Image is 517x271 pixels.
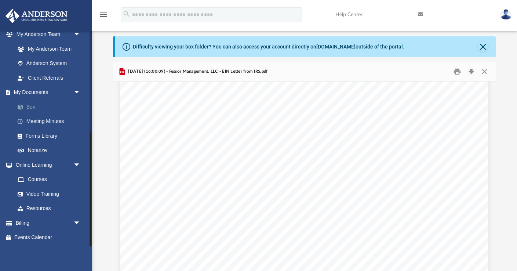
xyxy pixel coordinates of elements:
[478,41,488,52] button: Close
[5,27,88,42] a: My Anderson Teamarrow_drop_down
[5,85,92,100] a: My Documentsarrow_drop_down
[10,100,92,114] a: Box
[10,41,84,56] a: My Anderson Team
[5,158,88,172] a: Online Learningarrow_drop_down
[5,230,92,245] a: Events Calendar
[478,66,491,77] button: Close
[73,216,88,231] span: arrow_drop_down
[10,71,88,85] a: Client Referrals
[10,114,92,129] a: Meeting Minutes
[10,201,88,216] a: Resources
[465,66,478,77] button: Download
[10,143,92,158] a: Notarize
[10,187,84,201] a: Video Training
[500,9,511,20] img: User Pic
[113,82,496,271] div: Document Viewer
[10,172,88,187] a: Courses
[73,27,88,42] span: arrow_drop_down
[113,62,496,271] div: Preview
[99,10,108,19] i: menu
[316,44,356,50] a: [DOMAIN_NAME]
[99,14,108,19] a: menu
[450,66,465,77] button: Print
[133,43,404,51] div: Difficulty viewing your box folder? You can also access your account directly on outside of the p...
[123,10,131,18] i: search
[3,9,70,23] img: Anderson Advisors Platinum Portal
[113,82,496,271] div: File preview
[10,56,88,71] a: Anderson System
[127,68,267,75] span: [DATE] (16:00:09) - Fessor Management, LLC - EIN Letter from IRS.pdf
[5,216,92,230] a: Billingarrow_drop_down
[73,158,88,173] span: arrow_drop_down
[10,129,88,143] a: Forms Library
[73,85,88,100] span: arrow_drop_down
